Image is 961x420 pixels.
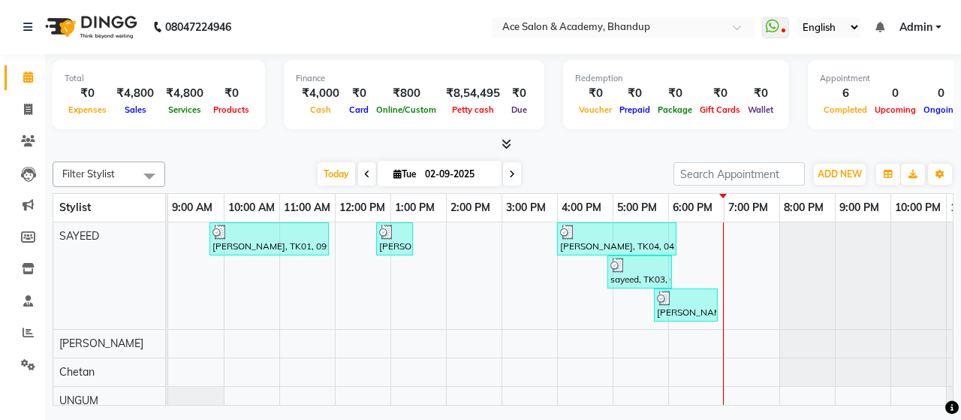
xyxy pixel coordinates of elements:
div: ₹0 [654,85,696,102]
div: ₹0 [575,85,616,102]
div: ₹0 [506,85,532,102]
a: 12:00 PM [336,197,389,219]
div: ₹0 [744,85,777,102]
div: Redemption [575,72,777,85]
div: sayeed, TK03, 04:55 PM-06:05 PM, Men'S Hair Service - Haircut With Styling (₹300),Men'S Hair Serv... [609,258,670,286]
div: ₹0 [209,85,253,102]
a: 10:00 PM [891,197,944,219]
div: ₹0 [616,85,654,102]
span: Petty cash [448,104,498,115]
span: UNGUM [59,394,98,407]
a: 11:00 AM [280,197,334,219]
div: ₹0 [696,85,744,102]
span: Today [318,162,355,186]
span: Wallet [744,104,777,115]
span: Tue [390,168,420,180]
div: ₹4,000 [296,85,345,102]
div: ₹800 [372,85,440,102]
div: Total [65,72,253,85]
a: 9:00 PM [836,197,883,219]
span: Prepaid [616,104,654,115]
span: Due [508,104,531,115]
span: Completed [820,104,871,115]
a: 5:00 PM [613,197,661,219]
span: Stylist [59,201,91,214]
a: 4:00 PM [558,197,605,219]
span: [PERSON_NAME] [59,337,143,350]
input: 2025-09-02 [420,163,496,186]
span: Card [345,104,372,115]
div: ₹4,800 [110,85,160,102]
div: 0 [871,85,920,102]
input: Search Appointment [673,162,805,186]
div: [PERSON_NAME], TK02, 12:45 PM-01:25 PM, Men'S Hair Service - Haircut With Styling (₹300) [378,225,411,253]
button: ADD NEW [814,164,866,185]
a: 6:00 PM [669,197,716,219]
span: Voucher [575,104,616,115]
span: Products [209,104,253,115]
span: SAYEED [59,229,99,243]
span: Cash [306,104,335,115]
a: 1:00 PM [391,197,438,219]
span: Chetan [59,365,95,379]
span: Admin [899,20,932,35]
a: 8:00 PM [780,197,827,219]
div: [PERSON_NAME], TK04, 04:00 PM-06:10 PM, Men'S Hair Service - Haircut With Styling (₹300), Detox S... [559,225,675,253]
a: 7:00 PM [725,197,772,219]
div: 6 [820,85,871,102]
span: Package [654,104,696,115]
span: Upcoming [871,104,920,115]
div: ₹8,54,495 [440,85,506,102]
div: Finance [296,72,532,85]
b: 08047224946 [165,6,231,48]
div: ₹0 [345,85,372,102]
span: Services [164,104,205,115]
div: [PERSON_NAME], TK01, 09:45 AM-11:55 AM, Men'S Hair Service - Haircut With Styling (₹300),Men'S Ha... [211,225,327,253]
a: 2:00 PM [447,197,494,219]
span: Online/Custom [372,104,440,115]
span: Filter Stylist [62,168,115,180]
img: logo [38,6,141,48]
a: 9:00 AM [168,197,216,219]
span: Sales [121,104,150,115]
span: Expenses [65,104,110,115]
span: ADD NEW [818,168,862,180]
div: ₹4,800 [160,85,209,102]
div: ₹0 [65,85,110,102]
span: Gift Cards [696,104,744,115]
a: 3:00 PM [502,197,550,219]
a: 10:00 AM [224,197,279,219]
div: [PERSON_NAME], TK05, 05:45 PM-06:55 PM, Men'S Hair Service - Haircut With Styling (₹300),Men'S Ha... [655,291,716,319]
